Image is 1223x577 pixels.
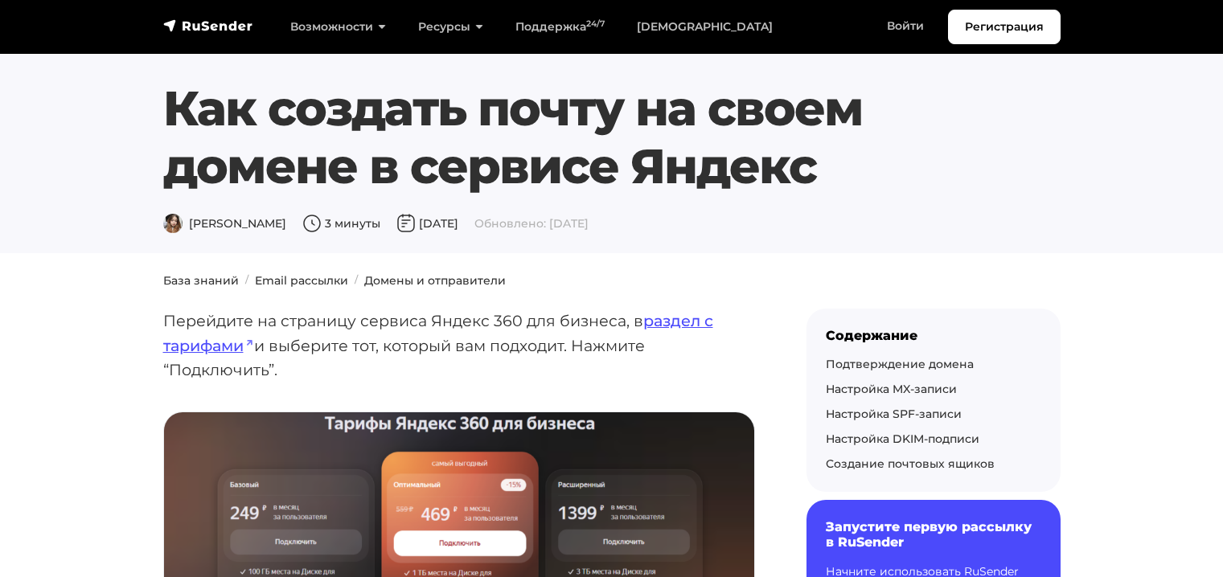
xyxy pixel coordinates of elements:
span: Обновлено: [DATE] [474,216,589,231]
a: Войти [871,10,940,43]
a: Регистрация [948,10,1061,44]
span: [DATE] [396,216,458,231]
nav: breadcrumb [154,272,1070,289]
a: Подтверждение домена [826,357,974,371]
a: раздел с тарифами [163,311,713,355]
a: Создание почтовых ящиков [826,456,995,471]
a: Поддержка24/7 [499,10,621,43]
h6: Запустите первую рассылку в RuSender [826,519,1041,550]
a: Настройка SPF-записи [826,407,962,421]
h1: Как создать почту на своем домене в сервисе Яндекс [163,80,1061,195]
sup: 24/7 [586,18,605,29]
a: Домены и отправители [364,273,506,288]
img: Дата публикации [396,214,416,233]
a: Настройка MX-записи [826,382,957,396]
div: Содержание [826,328,1041,343]
span: [PERSON_NAME] [163,216,286,231]
a: Возможности [274,10,402,43]
span: 3 минуты [302,216,380,231]
a: [DEMOGRAPHIC_DATA] [621,10,789,43]
a: База знаний [163,273,239,288]
a: Настройка DKIM-подписи [826,432,979,446]
img: RuSender [163,18,253,34]
a: Email рассылки [255,273,348,288]
p: Перейдите на страницу сервиса Яндекс 360 для бизнеса, в и выберите тот, который вам подходит. Наж... [163,309,755,383]
a: Ресурсы [402,10,499,43]
img: Время чтения [302,214,322,233]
